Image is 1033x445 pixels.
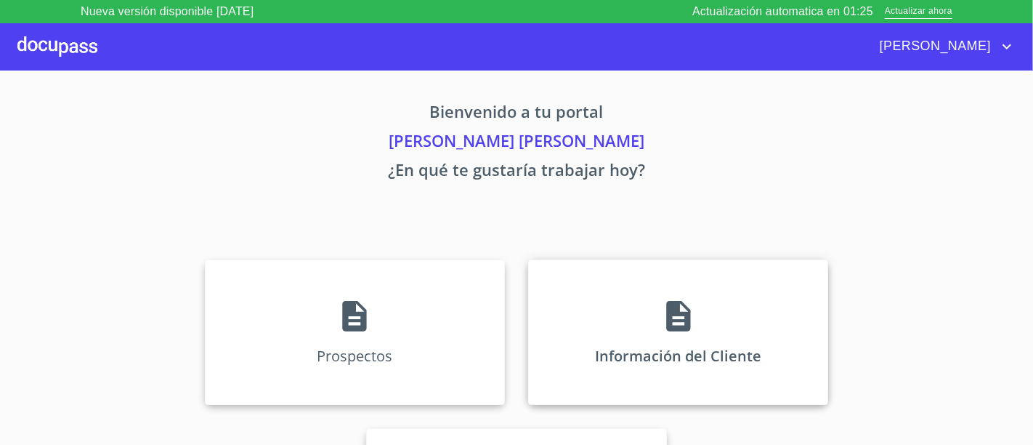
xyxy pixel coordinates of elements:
[869,35,1016,58] button: account of current user
[317,346,392,366] p: Prospectos
[885,4,952,20] span: Actualizar ahora
[81,3,254,20] p: Nueva versión disponible [DATE]
[69,158,964,187] p: ¿En qué te gustaría trabajar hoy?
[692,3,873,20] p: Actualización automatica en 01:25
[69,100,964,129] p: Bienvenido a tu portal
[69,129,964,158] p: [PERSON_NAME] [PERSON_NAME]
[595,346,761,366] p: Información del Cliente
[869,35,998,58] span: [PERSON_NAME]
